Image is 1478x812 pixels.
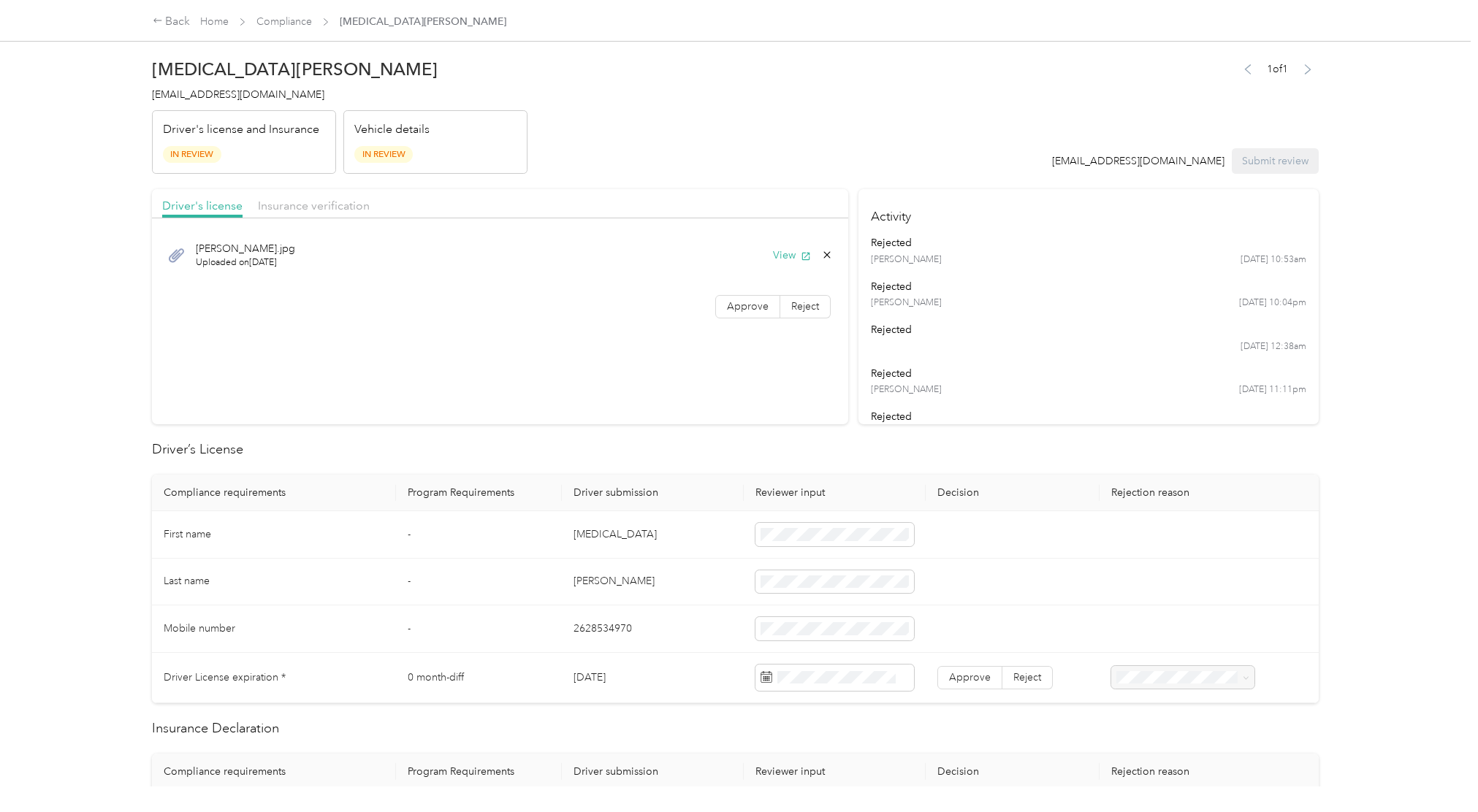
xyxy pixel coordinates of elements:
[152,88,324,101] span: [EMAIL_ADDRESS][DOMAIN_NAME]
[152,59,528,80] h2: [MEDICAL_DATA][PERSON_NAME]
[258,199,370,212] span: Insurance verification
[871,383,942,397] span: [PERSON_NAME]
[1239,296,1306,310] time: [DATE] 10:04pm
[152,719,1319,738] h2: Insurance Declaration
[340,14,506,29] span: [MEDICAL_DATA][PERSON_NAME]
[152,754,396,790] th: Compliance requirements
[354,146,413,163] span: In Review
[164,622,235,635] span: Mobile number
[396,475,562,511] th: Program Requirements
[1239,383,1306,397] time: [DATE] 11:11pm
[871,235,1306,250] div: rejected
[152,511,396,559] td: First name
[200,15,229,28] a: Home
[744,754,926,790] th: Reviewer input
[727,300,769,313] span: Approve
[164,575,210,587] span: Last name
[1100,754,1319,790] th: Rejection reason
[949,671,991,683] span: Approve
[152,475,396,511] th: Compliance requirements
[152,559,396,606] td: Last name
[396,754,562,790] th: Program Requirements
[871,409,1306,424] div: rejected
[396,559,562,606] td: -
[164,671,286,683] span: Driver License expiration *
[1241,253,1306,267] time: [DATE] 10:53am
[926,475,1100,511] th: Decision
[163,121,319,139] p: Driver's license and Insurance
[152,440,1319,459] h2: Driver’s License
[256,15,312,28] a: Compliance
[773,248,811,263] button: View
[396,653,562,703] td: 0 month-diff
[562,559,744,606] td: [PERSON_NAME]
[1100,475,1319,511] th: Rejection reason
[153,13,191,31] div: Back
[858,189,1319,235] h4: Activity
[562,754,744,790] th: Driver submission
[1052,153,1224,169] div: [EMAIL_ADDRESS][DOMAIN_NAME]
[562,605,744,653] td: 2628534970
[562,653,744,703] td: [DATE]
[562,475,744,511] th: Driver submission
[1396,730,1478,812] iframe: Everlance-gr Chat Button Frame
[152,653,396,703] td: Driver License expiration *
[152,605,396,653] td: Mobile number
[871,296,942,310] span: [PERSON_NAME]
[1013,671,1041,683] span: Reject
[871,253,942,267] span: [PERSON_NAME]
[744,475,926,511] th: Reviewer input
[164,528,211,540] span: First name
[162,199,243,212] span: Driver's license
[871,322,1306,337] div: rejected
[562,511,744,559] td: [MEDICAL_DATA]
[926,754,1100,790] th: Decision
[871,366,1306,381] div: rejected
[196,241,295,256] span: [PERSON_NAME].jpg
[163,146,221,163] span: In Review
[396,511,562,559] td: -
[871,279,1306,294] div: rejected
[791,300,819,313] span: Reject
[1241,340,1306,353] time: [DATE] 12:38am
[354,121,430,139] p: Vehicle details
[396,605,562,653] td: -
[1267,61,1288,77] span: 1 of 1
[196,256,295,269] span: Uploaded on [DATE]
